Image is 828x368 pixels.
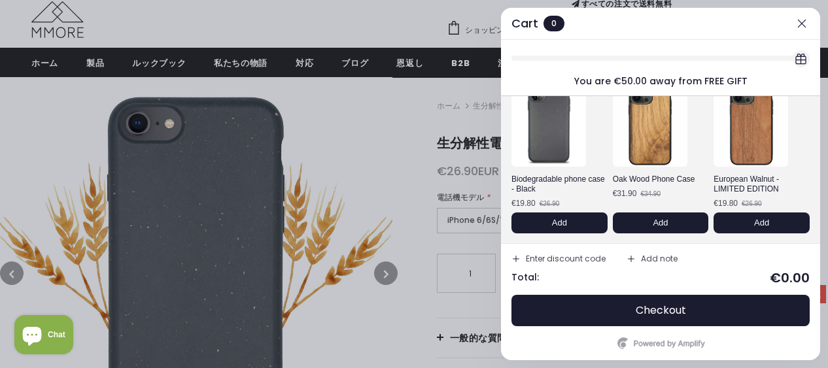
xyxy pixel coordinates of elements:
img: tab_domain_overview_orange.svg [44,77,55,88]
button: Add [613,212,709,233]
div: €26.90 [540,201,560,207]
button: Add [511,212,608,233]
span: Checkout [636,304,686,317]
button: Enter discount code [506,249,611,269]
span: Add [552,218,567,228]
div: ドメイン: [DOMAIN_NAME] [34,34,151,46]
div: Total: [511,272,539,284]
div: €19.80 [714,199,738,207]
div: €31.90 [613,190,637,197]
img: website_grey.svg [21,34,31,46]
img: tab_keywords_by_traffic_grey.svg [137,77,148,88]
div: €0.00 [770,271,810,284]
div: Biodegradable phone case - Black [511,173,608,195]
div: European Walnut - LIMITED EDITION [714,173,810,195]
span: Add [653,218,668,228]
div: €26.90 [742,201,762,207]
span: Biodegradable phone case - Black [511,175,605,193]
span: Oak Wood Phone Case [613,175,695,184]
div: v 4.0.25 [37,21,64,31]
div: ドメイン概要 [59,78,109,87]
div: Cart [511,18,538,29]
inbox-online-store-chat: Shopify online store chat [10,315,77,358]
div: 0 [543,16,564,31]
div: Add note [641,255,678,263]
button: Add [714,212,810,233]
div: Oak Wood Phone Case [613,173,709,186]
button: Add note [621,249,683,269]
img: logo_orange.svg [21,21,31,31]
div: €34.90 [640,191,661,197]
div: キーワード流入 [152,78,211,87]
span: Add [754,218,769,228]
span: European Walnut - LIMITED EDITION [714,175,779,193]
div: €19.80 [511,199,536,207]
button: Checkout [511,295,810,326]
div: Enter discount code [526,255,606,263]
